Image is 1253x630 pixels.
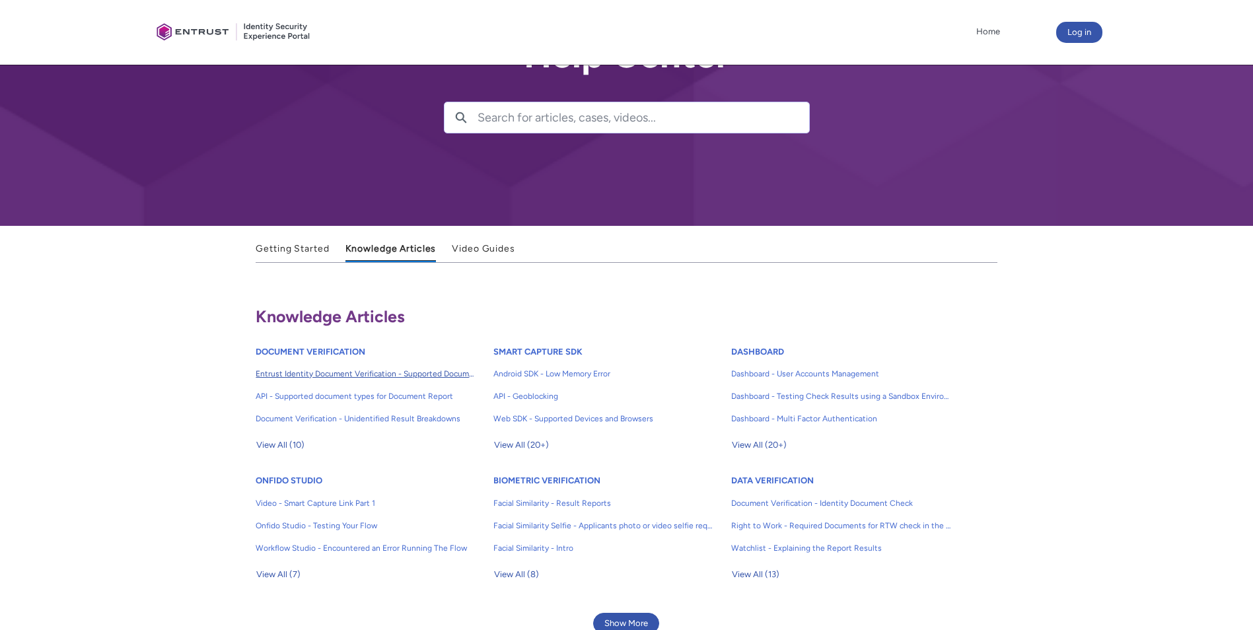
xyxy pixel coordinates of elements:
[256,390,475,402] span: API - Supported document types for Document Report
[731,564,780,585] button: View All (13)
[256,413,475,425] span: Document Verification - Unidentified Result Breakdowns
[256,385,475,407] a: API - Supported document types for Document Report
[256,363,475,385] a: Entrust Identity Document Verification - Supported Document type and size
[973,22,1003,42] a: Home
[256,537,475,559] a: Workflow Studio - Encountered an Error Running The Flow
[256,435,304,455] span: View All (10)
[731,542,950,554] span: Watchlist - Explaining the Report Results
[731,385,950,407] a: Dashboard - Testing Check Results using a Sandbox Environment
[731,492,950,514] a: Document Verification - Identity Document Check
[493,497,713,509] span: Facial Similarity - Result Reports
[731,363,950,385] a: Dashboard - User Accounts Management
[732,435,787,455] span: View All (20+)
[452,243,515,254] span: Video Guides
[444,34,810,75] h2: Help Center
[494,565,539,584] span: View All (8)
[256,243,329,254] span: Getting Started
[493,520,713,532] span: Facial Similarity Selfie - Applicants photo or video selfie requirements
[493,537,713,559] a: Facial Similarity - Intro
[345,243,437,254] span: Knowledge Articles
[345,236,437,262] a: Knowledge Articles
[256,407,475,430] a: Document Verification - Unidentified Result Breakdowns
[731,514,950,537] a: Right to Work - Required Documents for RTW check in the [GEOGRAPHIC_DATA]
[731,537,950,559] a: Watchlist - Explaining the Report Results
[493,368,713,380] span: Android SDK - Low Memory Error
[256,492,475,514] a: Video - Smart Capture Link Part 1
[493,390,713,402] span: API - Geoblocking
[731,435,787,456] button: View All (20+)
[478,102,809,133] input: Search for articles, cases, videos...
[731,347,784,357] a: DASHBOARD
[731,520,950,532] span: Right to Work - Required Documents for RTW check in the [GEOGRAPHIC_DATA]
[256,514,475,537] a: Onfido Studio - Testing Your Flow
[256,564,301,585] button: View All (7)
[256,236,329,262] a: Getting Started
[1056,22,1102,43] button: Log in
[256,565,301,584] span: View All (7)
[731,413,950,425] span: Dashboard - Multi Factor Authentication
[732,565,779,584] span: View All (13)
[493,363,713,385] a: Android SDK - Low Memory Error
[256,520,475,532] span: Onfido Studio - Testing Your Flow
[445,102,478,133] button: Search
[493,413,713,425] span: Web SDK - Supported Devices and Browsers
[493,385,713,407] a: API - Geoblocking
[493,564,540,585] button: View All (8)
[493,347,583,357] a: SMART CAPTURE SDK
[256,368,475,380] span: Entrust Identity Document Verification - Supported Document type and size
[494,435,549,455] span: View All (20+)
[731,368,950,380] span: Dashboard - User Accounts Management
[731,497,950,509] span: Document Verification - Identity Document Check
[731,475,814,485] a: DATA VERIFICATION
[256,306,405,326] span: Knowledge Articles
[256,435,305,456] button: View All (10)
[493,407,713,430] a: Web SDK - Supported Devices and Browsers
[731,407,950,430] a: Dashboard - Multi Factor Authentication
[256,497,475,509] span: Video - Smart Capture Link Part 1
[493,542,713,554] span: Facial Similarity - Intro
[493,514,713,537] a: Facial Similarity Selfie - Applicants photo or video selfie requirements
[731,390,950,402] span: Dashboard - Testing Check Results using a Sandbox Environment
[256,475,322,485] a: ONFIDO STUDIO
[493,492,713,514] a: Facial Similarity - Result Reports
[256,542,475,554] span: Workflow Studio - Encountered an Error Running The Flow
[452,236,515,262] a: Video Guides
[1192,569,1253,630] iframe: Qualified Messenger
[256,347,365,357] a: DOCUMENT VERIFICATION
[493,475,600,485] a: BIOMETRIC VERIFICATION
[493,435,550,456] button: View All (20+)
